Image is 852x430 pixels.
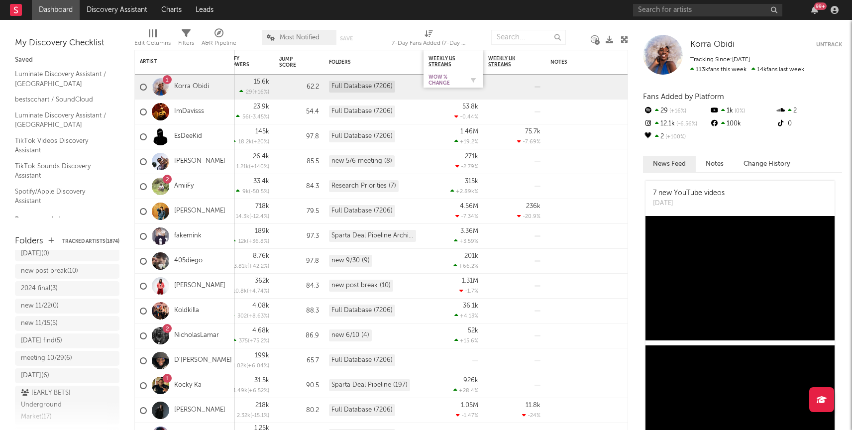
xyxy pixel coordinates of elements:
div: Full Database (7206) [329,81,395,93]
span: Weekly US Streams [428,56,463,68]
div: 8.76k [253,253,269,259]
div: 2024 final ( 3 ) [21,283,58,295]
span: 0 % [733,108,745,114]
div: Folders [15,235,43,247]
span: 1.21k [236,164,249,170]
span: 1.49k [233,388,247,394]
div: -1.47 % [456,412,478,419]
a: meeting 10/29(6) [15,351,119,366]
div: ( ) [226,362,269,369]
div: new 11/15 ( 5 ) [21,318,58,329]
div: [DATE] find ( 5 ) [21,335,62,347]
div: 84.3 [279,280,319,292]
div: 0 [776,117,842,130]
div: 15.6k [254,79,269,85]
div: 36.1k [463,303,478,309]
div: 4.68k [252,327,269,334]
a: Kocky Ka [174,381,202,390]
span: 3.81k [234,264,247,269]
a: 405diego [174,257,203,265]
div: 90.5 [279,380,319,392]
div: -24 % [522,412,540,419]
div: WoW % Change [428,74,463,86]
div: new 11/22 ( 0 ) [21,300,59,312]
span: +8.63 % [248,314,268,319]
span: -15.1 % [252,413,268,419]
div: [DATE] ( 6 ) [21,370,49,382]
span: 14k fans last week [690,67,804,73]
span: Fans Added by Platform [643,93,724,101]
a: [DATE](0) [15,246,119,261]
div: ( ) [232,238,269,244]
div: 80.2 [279,405,319,417]
span: +42.2 % [249,264,268,269]
a: D'[PERSON_NAME] [174,356,232,365]
div: 12.1k [643,117,709,130]
span: +4.74 % [248,289,268,294]
a: new 11/22(0) [15,299,119,314]
div: 79.5 [279,206,319,217]
div: ( ) [232,337,269,344]
a: [PERSON_NAME] [174,406,225,415]
a: Spotify/Apple Discovery Assistant [15,186,109,207]
div: 23.9k [253,104,269,110]
div: A&R Pipeline [202,25,236,54]
div: Artist [140,59,214,65]
a: new 11/15(5) [15,316,119,331]
div: 315k [465,178,478,185]
div: 7-Day Fans Added (7-Day Fans Added) [392,25,466,54]
button: Tracked Artists(1874) [62,239,119,244]
div: ( ) [231,313,269,319]
div: 4.08k [252,303,269,309]
div: 362k [255,278,269,284]
div: +66.2 % [453,263,478,269]
a: [PERSON_NAME] [174,282,225,290]
div: 31.5k [254,377,269,384]
div: 75.7k [525,128,540,135]
div: 7 new YouTube videos [653,188,725,199]
div: ( ) [227,387,269,394]
a: NicholasLamar [174,331,219,340]
div: 3.36M [460,228,478,234]
span: -12.4 % [251,214,268,219]
div: Full Database (7206) [329,354,395,366]
div: My Discovery Checklist [15,37,119,49]
span: +75.2 % [249,338,268,344]
div: meeting 10/29 ( 6 ) [21,352,72,364]
div: 97.3 [279,230,319,242]
a: new post break(10) [15,264,119,279]
a: bestscchart / SoundCloud [15,94,109,105]
a: TikTok Videos Discovery Assistant [15,135,109,156]
span: +100 % [664,134,686,140]
span: 29 [246,90,252,95]
div: Sparta Deal Pipeline (197) [329,379,410,391]
a: ImDavisss [174,107,204,116]
a: [PERSON_NAME] [174,157,225,166]
span: Weekly UK Streams [488,56,526,68]
div: [EARLY BETS] Underground Market ( 17 ) [21,387,91,423]
div: ( ) [227,263,269,269]
span: 9k [242,189,249,195]
a: Luminate Discovery Assistant / [GEOGRAPHIC_DATA] [15,69,109,89]
div: -1.7 % [459,288,478,294]
div: new 9/30 (9) [329,255,372,267]
div: 7-Day Fans Added (7-Day Fans Added) [392,37,466,49]
a: Korra Obidi [690,40,735,50]
div: Notes [550,59,650,65]
div: Edit Columns [134,37,171,49]
div: Full Database (7206) [329,404,395,416]
a: Koldkilla [174,307,199,315]
span: 18.2k [238,139,252,145]
div: 145k [255,128,269,135]
a: [DATE] find(5) [15,333,119,348]
div: 100k [709,117,775,130]
div: Folders [329,59,404,65]
div: 718k [255,203,269,210]
span: 2.32k [237,413,250,419]
div: [DATE] ( 0 ) [21,248,49,260]
input: Search... [491,30,566,45]
span: 1.02k [233,363,246,369]
div: Recommended [15,214,119,226]
div: Full Database (7206) [329,106,395,117]
div: new post break (10) [329,280,393,292]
